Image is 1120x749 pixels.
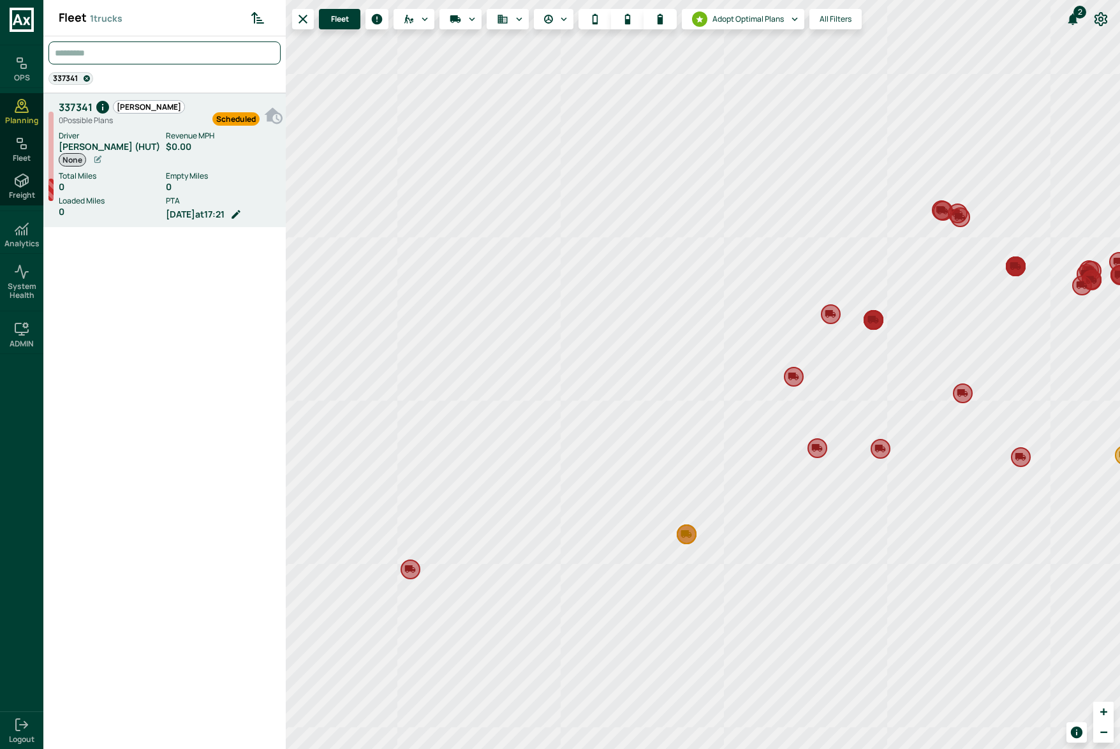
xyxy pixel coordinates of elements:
span: Logout [9,735,34,744]
label: Empty Miles [166,170,279,182]
span: Fleet [13,154,31,163]
button: Fleet Type [487,9,529,29]
span: None [59,154,85,166]
button: Preferences [1088,6,1114,32]
button: Run Plan Loads [439,9,482,29]
button: All Filters [809,9,862,29]
label: Loaded Miles [59,195,166,207]
h6: Analytics [4,239,40,248]
span: 0 [59,115,63,126]
button: high [644,9,677,29]
svg: Preferences [1093,11,1109,27]
div: 0 [59,182,166,192]
label: Revenue MPH [166,130,279,142]
div: 337341 [48,72,93,85]
div: Possible Plan s [59,115,185,126]
button: menu [319,9,360,29]
div: Fleet [59,10,242,26]
div: [PERSON_NAME] (HUT) [59,142,166,152]
span: − [1100,724,1107,739]
span: 337341 [59,100,92,115]
button: Adopt Optimal Plans [682,9,804,29]
div: 0 [59,207,166,217]
button: Sorted by: PTA Ascending [245,5,270,31]
span: System Health [3,282,41,300]
button: Carriers [394,9,434,29]
a: Zoom in [1093,702,1114,722]
div: utilization selecting [578,9,677,29]
span: 1 [90,12,94,24]
h6: OPS [14,73,30,82]
span: [DATE] at 17:21 [166,209,225,219]
span: [PERSON_NAME] [114,101,184,113]
span: Scheduled [213,113,259,125]
span: + [1100,704,1107,719]
button: Driver Status [534,9,573,29]
span: Adopt Optimal Plans [712,15,784,23]
a: Zoom out [1093,722,1114,743]
button: 2 [1060,6,1086,32]
button: No hometime scheduled [263,99,286,127]
button: medium [611,9,644,29]
label: Driver [59,130,166,142]
span: 337341 [49,73,82,84]
span: Planning [5,116,38,125]
span: Freight [9,191,35,200]
label: PTA [166,195,279,207]
button: low [578,9,612,29]
label: Total Miles [59,170,166,182]
span: 2 [1073,6,1086,19]
span: trucks [90,11,122,26]
h6: ADMIN [10,339,34,348]
div: 0 [166,182,279,192]
div: $0.00 [166,142,279,152]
